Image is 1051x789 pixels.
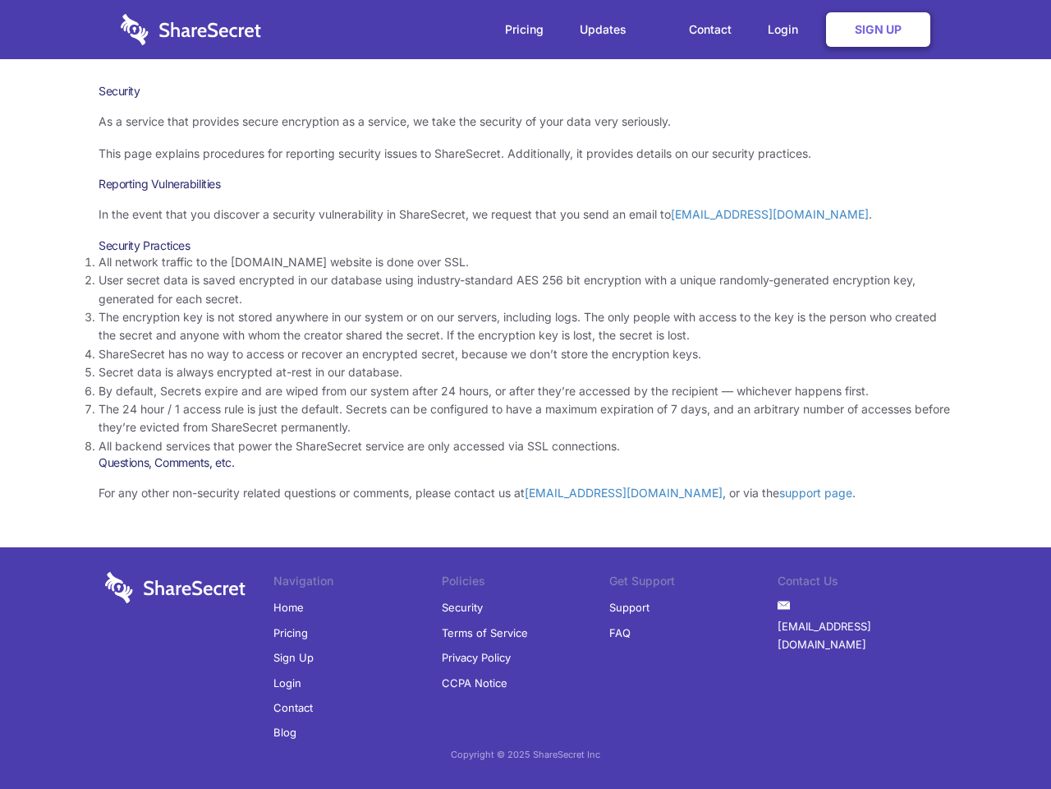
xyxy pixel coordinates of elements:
[99,484,952,502] p: For any other non-security related questions or comments, please contact us at , or via the .
[609,621,631,645] a: FAQ
[99,238,952,253] h3: Security Practices
[99,84,952,99] h1: Security
[442,595,483,620] a: Security
[99,400,952,437] li: The 24 hour / 1 access rule is just the default. Secrets can be configured to have a maximum expi...
[671,207,869,221] a: [EMAIL_ADDRESS][DOMAIN_NAME]
[273,645,314,670] a: Sign Up
[609,572,778,595] li: Get Support
[273,595,304,620] a: Home
[672,4,748,55] a: Contact
[99,345,952,363] li: ShareSecret has no way to access or recover an encrypted secret, because we don’t store the encry...
[273,621,308,645] a: Pricing
[99,145,952,163] p: This page explains procedures for reporting security issues to ShareSecret. Additionally, it prov...
[273,695,313,720] a: Contact
[99,437,952,455] li: All backend services that power the ShareSecret service are only accessed via SSL connections.
[99,382,952,400] li: By default, Secrets expire and are wiped from our system after 24 hours, or after they’re accesse...
[609,595,649,620] a: Support
[273,572,442,595] li: Navigation
[442,572,610,595] li: Policies
[273,720,296,745] a: Blog
[751,4,823,55] a: Login
[273,671,301,695] a: Login
[778,572,946,595] li: Contact Us
[489,4,560,55] a: Pricing
[99,363,952,381] li: Secret data is always encrypted at-rest in our database.
[99,177,952,191] h3: Reporting Vulnerabilities
[99,455,952,470] h3: Questions, Comments, etc.
[99,253,952,271] li: All network traffic to the [DOMAIN_NAME] website is done over SSL.
[99,271,952,308] li: User secret data is saved encrypted in our database using industry-standard AES 256 bit encryptio...
[442,621,528,645] a: Terms of Service
[826,12,930,47] a: Sign Up
[99,205,952,224] p: In the event that you discover a security vulnerability in ShareSecret, we request that you send ...
[121,14,261,45] img: logo-wordmark-white-trans-d4663122ce5f474addd5e946df7df03e33cb6a1c49d2221995e7729f52c070b2.svg
[99,113,952,131] p: As a service that provides secure encryption as a service, we take the security of your data very...
[99,308,952,345] li: The encryption key is not stored anywhere in our system or on our servers, including logs. The on...
[442,645,511,670] a: Privacy Policy
[442,671,507,695] a: CCPA Notice
[779,486,852,500] a: support page
[525,486,723,500] a: [EMAIL_ADDRESS][DOMAIN_NAME]
[105,572,246,603] img: logo-wordmark-white-trans-d4663122ce5f474addd5e946df7df03e33cb6a1c49d2221995e7729f52c070b2.svg
[778,614,946,657] a: [EMAIL_ADDRESS][DOMAIN_NAME]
